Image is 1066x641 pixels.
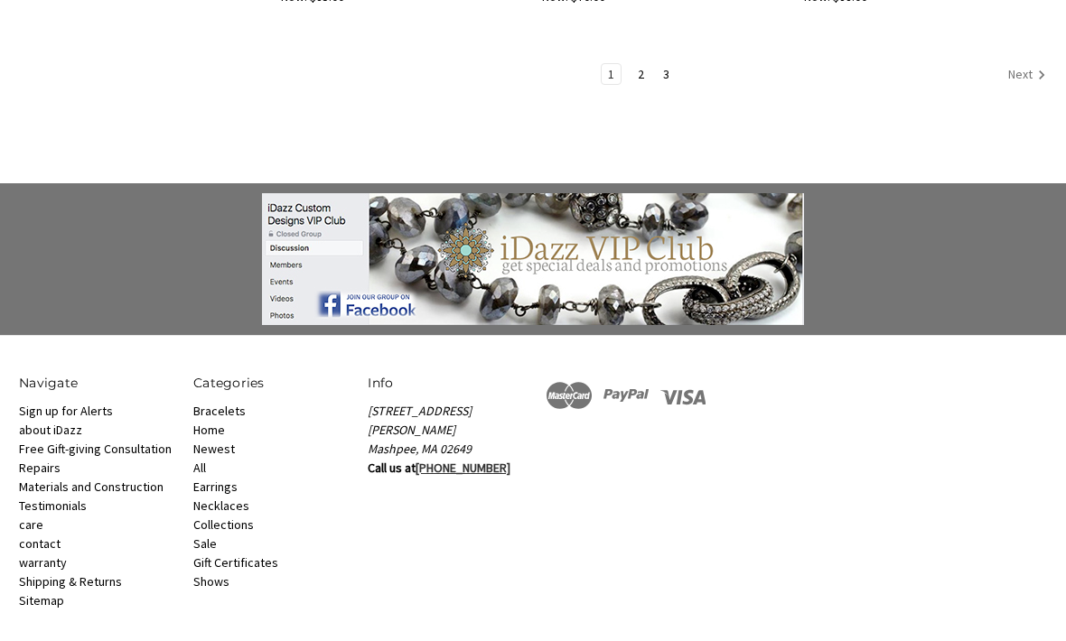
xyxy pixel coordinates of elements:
[657,65,676,85] a: Page 3 of 3
[193,574,229,590] a: Shows
[19,423,82,439] a: about iDazz
[19,375,174,394] h5: Navigate
[602,65,621,85] a: Page 1 of 3
[193,375,349,394] h5: Categories
[1002,65,1046,88] a: Next
[193,536,217,553] a: Sale
[19,404,113,420] a: Sign up for Alerts
[193,498,249,515] a: Necklaces
[193,517,254,534] a: Collections
[416,460,510,477] a: [PHONE_NUMBER]
[19,517,43,534] a: care
[193,479,238,496] a: Earrings
[193,404,246,420] a: Bracelets
[19,441,172,458] a: Free Gift-giving Consultation
[19,555,67,571] a: warranty
[193,460,206,477] a: All
[19,498,87,515] a: Testimonials
[193,423,225,439] a: Home
[19,479,164,496] a: Materials and Construction
[368,460,510,477] strong: Call us at
[193,555,278,571] a: Gift Certificates
[193,441,235,458] a: Newest
[19,593,64,609] a: Sitemap
[19,574,122,590] a: Shipping & Returns
[368,403,523,460] address: [STREET_ADDRESS][PERSON_NAME] Mashpee, MA 02649
[19,536,61,553] a: contact
[368,375,523,394] h5: Info
[281,64,1047,89] nav: pagination
[631,65,650,85] a: Page 2 of 3
[19,460,61,477] a: Repairs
